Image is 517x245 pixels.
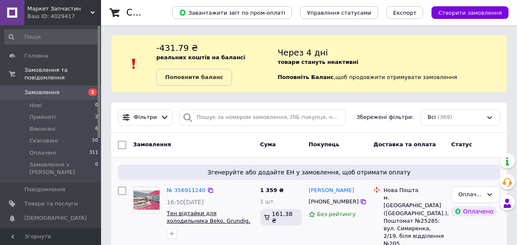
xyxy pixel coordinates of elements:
span: 16:50[DATE] [167,199,204,205]
div: Оплачено [451,206,497,216]
span: 311 [89,149,98,157]
b: реальних коштів на балансі [156,54,245,61]
span: 50 [92,137,98,145]
input: Пошук [4,29,99,45]
span: Оплачені [29,149,56,157]
b: товари стануть неактивні [277,59,358,65]
span: Статус [451,141,472,148]
span: Фільтри [134,113,157,121]
b: Поповніть Баланс [277,74,333,80]
div: [PHONE_NUMBER] [307,196,360,207]
span: (369) [437,114,452,120]
span: Створити замовлення [438,10,502,16]
span: Доставка та оплата [373,141,436,148]
a: Фото товару [133,187,160,213]
span: Маркет Запчастин [27,5,91,13]
span: 6 [95,125,98,133]
span: 1 359 ₴ [260,187,284,193]
a: № 356911240 [167,187,205,193]
span: Замовлення з [PERSON_NAME] [29,161,95,176]
div: Ваш ID: 4029417 [27,13,101,20]
span: Через 4 дні [277,47,328,58]
button: Експорт [386,6,424,19]
img: Фото товару [133,190,160,210]
span: Нові [29,102,42,109]
button: Управління статусами [300,6,378,19]
span: 1 [88,89,97,96]
input: Пошук за номером замовлення, ПІБ покупця, номером телефону, Email, номером накладної [179,109,346,126]
div: Оплачено [458,190,483,199]
span: Експорт [393,10,417,16]
span: Управління статусами [307,10,371,16]
div: , щоб продовжити отримувати замовлення [277,42,507,86]
span: Завантажити звіт по пром-оплаті [179,9,285,16]
span: Без рейтингу [317,211,356,217]
button: Завантажити звіт по пром-оплаті [172,6,292,19]
div: 161.38 ₴ [260,209,302,226]
span: Замовлення та повідомлення [24,66,101,82]
span: 0 [95,161,98,176]
b: Поповнити баланс [165,74,223,80]
a: Створити замовлення [423,9,509,16]
a: [PERSON_NAME] [309,187,354,195]
span: -431.79 ₴ [156,43,198,53]
div: Нова Пошта [384,187,445,194]
span: Замовлення [24,89,59,96]
h1: Список замовлень [126,8,212,18]
span: Cума [260,141,276,148]
span: [DEMOGRAPHIC_DATA] [24,214,87,222]
span: Прийняті [29,113,56,121]
a: Тен відтайки для холодильника Beko, Grundig, Cylinda, Arctic, [GEOGRAPHIC_DATA] [167,210,251,240]
span: Замовлення [133,141,171,148]
span: 2 [95,113,98,121]
span: Товари та послуги [24,200,78,208]
span: Повідомлення [24,186,65,193]
span: 1 шт. [260,198,275,205]
span: Збережені фільтри: [357,113,414,121]
span: Виконані [29,125,56,133]
a: Поповнити баланс [156,69,232,86]
span: Головна [24,52,48,60]
img: :exclamation: [128,58,140,70]
span: Скасовані [29,137,58,145]
span: Згенеруйте або додайте ЕН у замовлення, щоб отримати оплату [121,168,497,177]
span: 0 [95,102,98,109]
span: Покупець [309,141,339,148]
button: Створити замовлення [432,6,509,19]
span: Всі [428,113,436,121]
